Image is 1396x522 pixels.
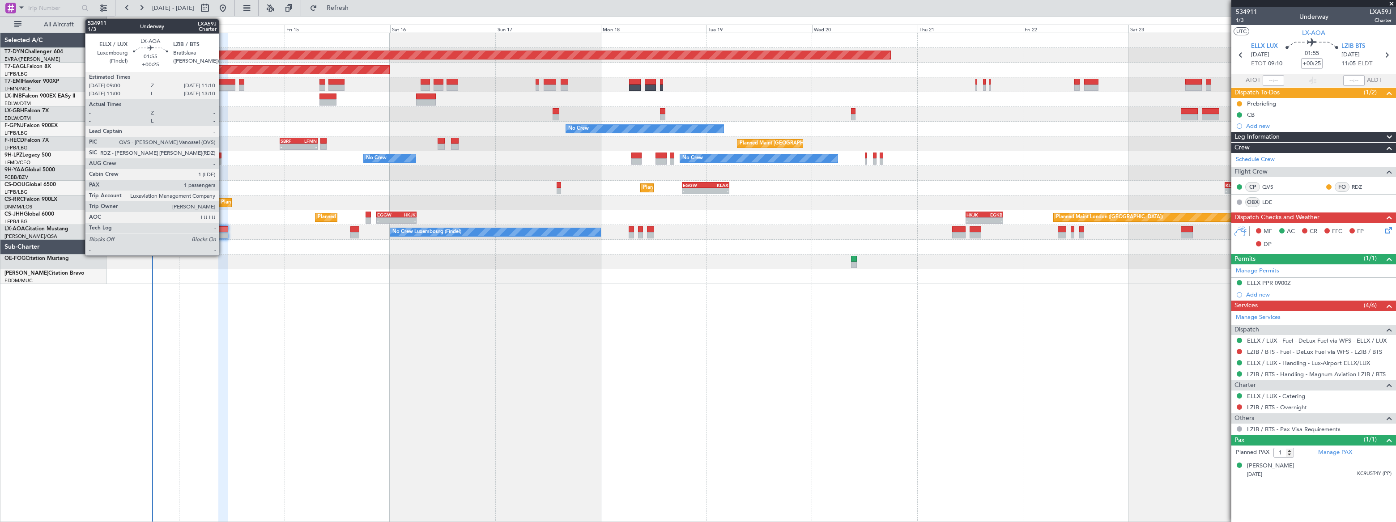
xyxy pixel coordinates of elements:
a: Schedule Crew [1236,155,1275,164]
div: - [1226,188,1247,194]
div: Add new [1246,291,1392,298]
span: DP [1264,240,1272,249]
span: 534911 [1236,7,1257,17]
div: No Crew [366,152,387,165]
a: EDLW/DTM [4,100,31,107]
div: Wed 13 [74,25,179,33]
div: EGKB [984,212,1002,217]
a: OE-FOGCitation Mustang [4,256,69,261]
button: UTC [1234,27,1249,35]
input: --:-- [1263,75,1284,86]
span: [DATE] [1341,51,1360,59]
span: ALDT [1367,76,1382,85]
span: FFC [1332,227,1342,236]
span: Others [1234,413,1254,424]
a: ELLX / LUX - Fuel - DeLux Fuel via WFS - ELLX / LUX [1247,337,1387,344]
div: KLAX [706,182,728,188]
div: Mon 18 [601,25,707,33]
span: Pax [1234,435,1244,446]
div: EGGW [377,212,396,217]
button: All Aircraft [10,17,97,32]
a: T7-DYNChallenger 604 [4,49,63,55]
span: Services [1234,301,1258,311]
a: [PERSON_NAME]/QSA [4,233,57,240]
a: LFPB/LBG [4,144,28,151]
span: Flight Crew [1234,167,1268,177]
span: CS-JHH [4,212,24,217]
a: T7-EAGLFalcon 8X [4,64,51,69]
a: EDLW/DTM [4,115,31,122]
div: Planned Maint [GEOGRAPHIC_DATA] ([GEOGRAPHIC_DATA]) [643,181,784,195]
span: (4/6) [1364,301,1377,310]
span: 09:10 [1268,59,1282,68]
span: Dispatch Checks and Weather [1234,212,1319,223]
a: 9H-LPZLegacy 500 [4,153,51,158]
span: MF [1264,227,1272,236]
a: [PERSON_NAME]Citation Bravo [4,271,84,276]
span: 9H-YAA [4,167,25,173]
div: Planned Maint [GEOGRAPHIC_DATA] ([GEOGRAPHIC_DATA]) [318,211,459,224]
span: LX-AOA [4,226,25,232]
span: LXA59J [1370,7,1392,17]
a: LX-AOACitation Mustang [4,226,68,232]
span: [DATE] [1247,471,1262,478]
div: HKJK [966,212,984,217]
a: LFPB/LBG [4,189,28,195]
span: FP [1357,227,1364,236]
span: [DATE] - [DATE] [152,4,194,12]
a: LDE [1262,198,1282,206]
div: SBRF [281,138,298,144]
span: 01:55 [1305,49,1319,58]
a: LX-INBFalcon 900EX EASy II [4,93,75,99]
a: LFPB/LBG [4,130,28,136]
div: Prebriefing [1247,100,1276,107]
span: Dispatch [1234,325,1259,335]
a: F-HECDFalcon 7X [4,138,49,143]
button: Refresh [306,1,359,15]
span: Charter [1234,380,1256,390]
div: ELLX PPR 0900Z [1247,279,1291,287]
a: ELLX / LUX - Catering [1247,392,1305,400]
span: 11:05 [1341,59,1356,68]
a: QVS [1262,183,1282,191]
div: CB [1247,111,1255,119]
span: Refresh [319,5,357,11]
div: No Crew [682,152,703,165]
a: CS-RRCFalcon 900LX [4,197,57,202]
span: Charter [1370,17,1392,24]
input: Trip Number [27,1,79,15]
div: Sat 16 [390,25,496,33]
div: HKJK [396,212,416,217]
a: CS-JHHGlobal 6000 [4,212,54,217]
div: - [281,144,298,149]
div: Underway [1299,12,1328,21]
span: T7-EMI [4,79,22,84]
a: EVRA/[PERSON_NAME] [4,56,60,63]
span: Leg Information [1234,132,1280,142]
a: Manage PAX [1318,448,1352,457]
a: T7-EMIHawker 900XP [4,79,59,84]
div: - [396,218,416,223]
label: Planned PAX [1236,448,1269,457]
span: [PERSON_NAME] [4,271,48,276]
a: RDZ [1352,183,1372,191]
a: LFMD/CEQ [4,159,30,166]
div: LFMN [299,138,317,144]
span: T7-EAGL [4,64,26,69]
div: SBRF [185,138,203,144]
div: - [185,144,203,149]
span: F-HECD [4,138,24,143]
span: LX-GBH [4,108,24,114]
div: Add new [1246,122,1392,130]
span: 1/3 [1236,17,1257,24]
a: ELLX / LUX - Handling - Lux-Airport ELLX/LUX [1247,359,1370,367]
a: LZIB / BTS - Pax Visa Requirements [1247,425,1341,433]
span: LZIB BTS [1341,42,1365,51]
span: AC [1287,227,1295,236]
div: - [683,188,706,194]
span: F-GPNJ [4,123,24,128]
a: LX-GBHFalcon 7X [4,108,49,114]
div: KLAX [1226,182,1247,188]
div: No Crew [568,122,589,136]
div: [PERSON_NAME] [1247,462,1294,471]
